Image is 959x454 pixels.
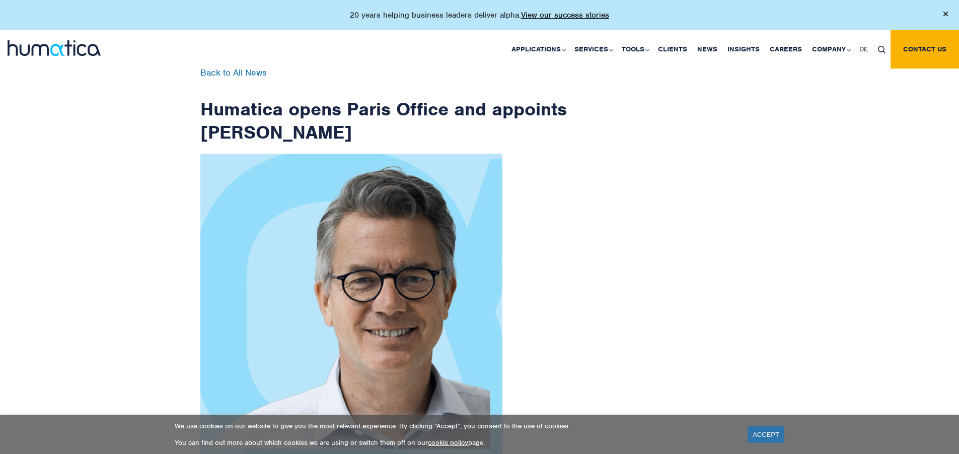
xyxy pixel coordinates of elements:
a: News [692,30,722,69]
a: ACCEPT [748,426,784,443]
img: logo [8,40,101,56]
a: Tools [617,30,653,69]
a: Back to All News [200,67,267,78]
img: search_icon [878,46,886,53]
a: Insights [722,30,765,69]
a: cookie policy [428,438,468,447]
a: Services [569,30,617,69]
h1: Humatica opens Paris Office and appoints [PERSON_NAME] [200,69,568,144]
a: Company [807,30,854,69]
a: Clients [653,30,692,69]
p: You can find out more about which cookies we are using or switch them off on our page. [175,438,735,447]
span: DE [859,45,868,53]
p: We use cookies on our website to give you the most relevant experience. By clicking “Accept”, you... [175,422,735,430]
a: DE [854,30,873,69]
a: Careers [765,30,807,69]
a: Contact us [891,30,959,69]
p: 20 years helping business leaders deliver alpha. [350,10,609,20]
a: View our success stories [521,10,609,20]
a: Applications [506,30,569,69]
